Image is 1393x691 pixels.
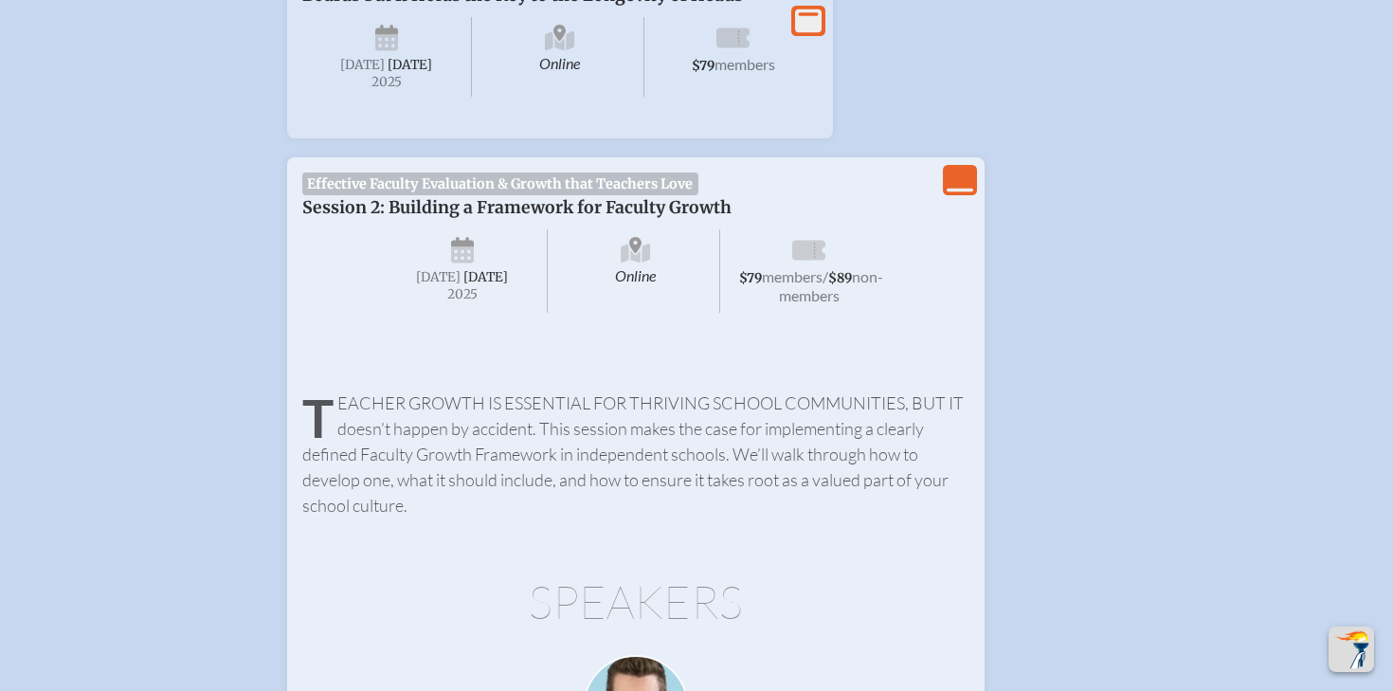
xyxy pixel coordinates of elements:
span: Effective Faculty Evaluation & Growth that Teachers Love [302,173,698,195]
span: non-members [779,267,884,304]
span: 2025 [393,287,532,301]
span: [DATE] [340,57,385,73]
span: [DATE] [388,57,432,73]
span: [DATE] [463,269,508,285]
span: Online [552,229,721,313]
button: Scroll Top [1329,627,1374,672]
p: Teacher growth is essential for thriving school communities, but it doesn’t happen by accident. T... [302,391,969,518]
span: $79 [692,58,715,74]
span: $89 [828,270,852,286]
span: members [715,55,775,73]
span: $79 [739,270,762,286]
span: [DATE] [416,269,461,285]
span: / [823,267,828,285]
span: Session 2: Building a Framework for Faculty Growth [302,197,732,218]
span: 2025 [317,75,456,89]
img: To the top [1332,630,1370,668]
span: members [762,267,823,285]
h1: Speakers [302,579,969,625]
span: Online [476,17,645,97]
